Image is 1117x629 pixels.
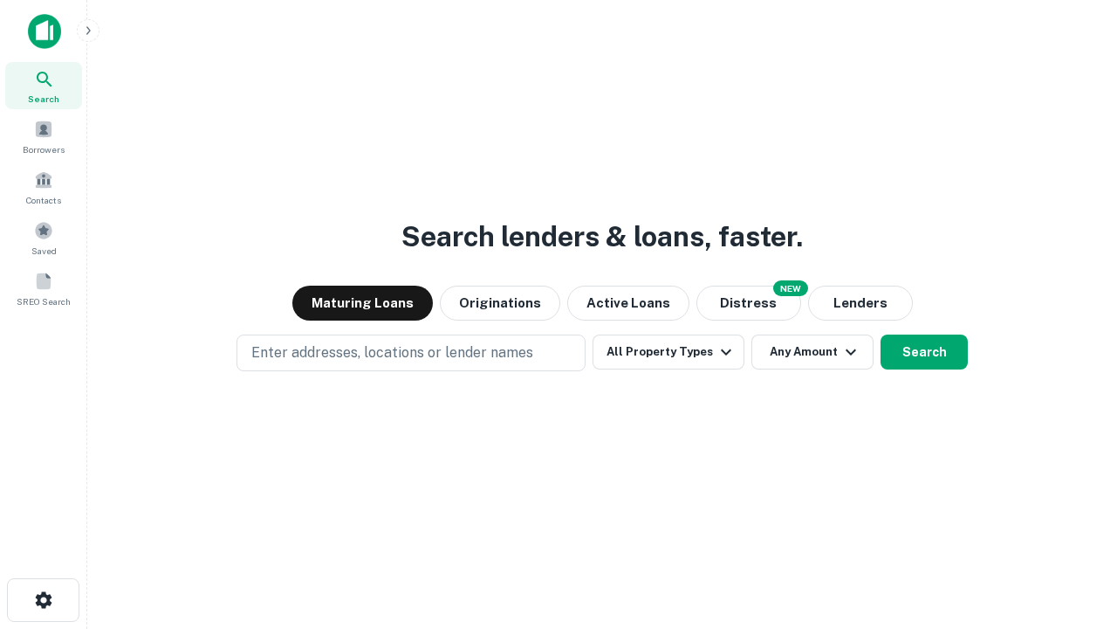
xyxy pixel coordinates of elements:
[5,214,82,261] a: Saved
[773,280,808,296] div: NEW
[31,244,57,258] span: Saved
[440,286,560,321] button: Originations
[567,286,689,321] button: Active Loans
[5,265,82,312] a: SREO Search
[292,286,433,321] button: Maturing Loans
[26,193,61,207] span: Contacts
[808,286,913,321] button: Lenders
[751,335,874,370] button: Any Amount
[28,14,61,49] img: capitalize-icon.png
[593,335,744,370] button: All Property Types
[1030,489,1117,573] iframe: Chat Widget
[23,142,65,156] span: Borrowers
[251,342,533,363] p: Enter addresses, locations or lender names
[5,62,82,109] a: Search
[28,92,59,106] span: Search
[236,335,586,371] button: Enter addresses, locations or lender names
[17,294,71,308] span: SREO Search
[5,113,82,160] a: Borrowers
[5,163,82,211] a: Contacts
[401,216,803,258] h3: Search lenders & loans, faster.
[881,335,968,370] button: Search
[696,286,801,321] button: Search distressed loans with lien and other non-mortgage details.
